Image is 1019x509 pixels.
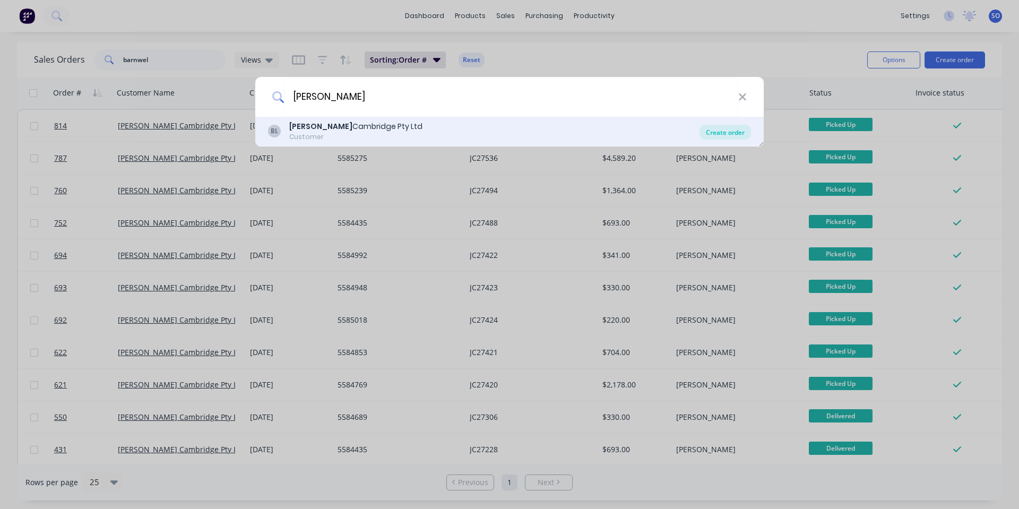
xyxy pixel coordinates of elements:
[700,125,751,140] div: Create order
[289,121,352,132] b: [PERSON_NAME]
[268,125,281,137] div: BL
[289,132,422,142] div: Customer
[284,77,738,117] input: Enter a customer name to create a new order...
[289,121,422,132] div: Cambridge Pty Ltd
